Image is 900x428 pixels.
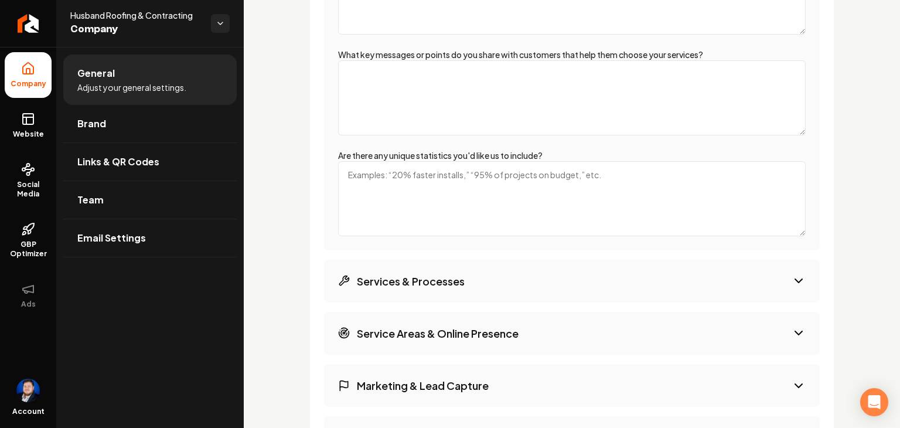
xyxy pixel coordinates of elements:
[357,274,465,288] h3: Services & Processes
[70,9,202,21] span: Husband Roofing & Contracting
[63,219,237,257] a: Email Settings
[5,180,52,199] span: Social Media
[16,300,40,309] span: Ads
[5,273,52,318] button: Ads
[338,150,543,161] label: Are there any unique statistics you'd like us to include?
[357,326,519,341] h3: Service Areas & Online Presence
[63,105,237,142] a: Brand
[5,103,52,148] a: Website
[77,81,186,93] span: Adjust your general settings.
[12,407,45,416] span: Account
[5,213,52,268] a: GBP Optimizer
[77,155,159,169] span: Links & QR Codes
[77,117,106,131] span: Brand
[77,66,115,80] span: General
[77,231,146,245] span: Email Settings
[77,193,104,207] span: Team
[324,364,820,407] button: Marketing & Lead Capture
[324,312,820,355] button: Service Areas & Online Presence
[860,388,888,416] div: Open Intercom Messenger
[18,14,39,33] img: Rebolt Logo
[16,379,40,402] button: Open user button
[63,143,237,181] a: Links & QR Codes
[6,79,51,89] span: Company
[357,378,489,393] h3: Marketing & Lead Capture
[338,49,703,60] label: What key messages or points do you share with customers that help them choose your services?
[8,130,49,139] span: Website
[5,153,52,208] a: Social Media
[70,21,202,38] span: Company
[324,260,820,303] button: Services & Processes
[5,240,52,259] span: GBP Optimizer
[16,379,40,402] img: Junior Husband
[63,181,237,219] a: Team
